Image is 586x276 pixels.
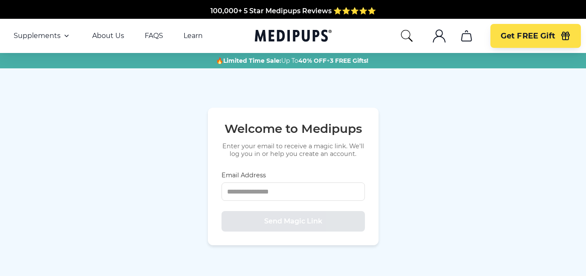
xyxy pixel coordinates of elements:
[184,32,203,40] a: Learn
[400,29,414,43] button: search
[14,32,61,40] span: Supplements
[456,26,477,46] button: cart
[92,32,124,40] a: About Us
[222,171,365,179] label: Email Address
[216,56,368,65] span: 🔥 Up To +
[145,32,163,40] a: FAQS
[490,24,581,48] button: Get FREE Gift
[14,31,72,41] button: Supplements
[222,142,365,158] p: Enter your email to receive a magic link. We'll log you in or help you create an account.
[255,28,332,45] a: Medipups
[210,3,376,12] span: 100,000+ 5 Star Medipups Reviews ⭐️⭐️⭐️⭐️⭐️
[429,26,449,46] button: account
[151,14,435,22] span: Made In The [GEOGRAPHIC_DATA] from domestic & globally sourced ingredients
[222,121,365,136] h1: Welcome to Medipups
[501,31,555,41] span: Get FREE Gift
